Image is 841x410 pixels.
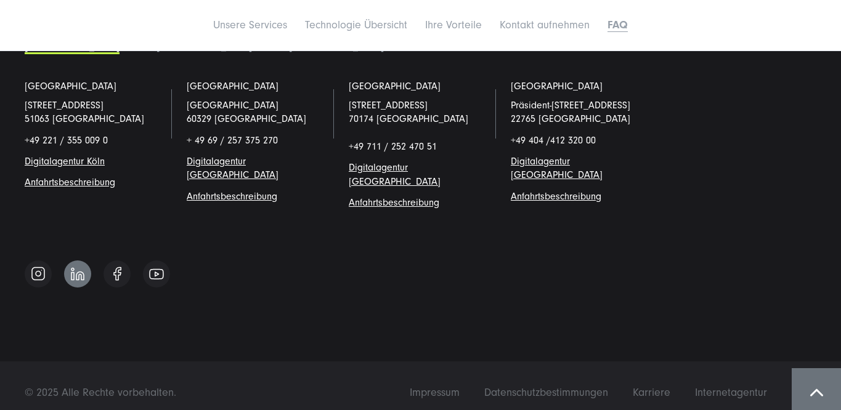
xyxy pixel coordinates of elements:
[695,386,767,399] span: Internetagentur
[349,100,428,111] a: [STREET_ADDRESS]
[25,134,168,147] p: +49 221 / 355 009 0
[349,113,468,124] a: 70174 [GEOGRAPHIC_DATA]
[607,18,628,31] a: FAQ
[349,141,437,152] span: +49 711 / 252 470 51
[349,162,441,187] a: Digitalagentur [GEOGRAPHIC_DATA]
[25,177,115,188] a: Anfahrtsbeschreibung
[187,191,277,202] span: g
[511,156,603,180] a: Digitalagentur [GEOGRAPHIC_DATA]
[633,386,670,399] span: Karriere
[511,98,654,126] p: Präsident-[STREET_ADDRESS] 22765 [GEOGRAPHIC_DATA]
[550,135,596,146] span: 412 320 00
[511,135,596,146] span: +49 404 /
[25,100,104,111] a: [STREET_ADDRESS]
[511,79,603,93] a: [GEOGRAPHIC_DATA]
[113,267,121,281] img: Follow us on Facebook
[187,156,278,180] a: Digitalagentur [GEOGRAPHIC_DATA]
[100,156,105,167] a: n
[25,386,176,399] span: © 2025 Alle Rechte vorbehalten.
[500,18,590,31] a: Kontakt aufnehmen
[31,266,46,281] img: Follow us on Instagram
[349,79,441,93] a: [GEOGRAPHIC_DATA]
[305,18,407,31] a: Technologie Übersicht
[187,113,306,124] a: 60329 [GEOGRAPHIC_DATA]
[511,191,601,202] a: Anfahrtsbeschreibung
[425,18,482,31] a: Ihre Vorteile
[349,197,439,208] a: Anfahrtsbeschreibung
[213,18,287,31] a: Unsere Services
[187,79,278,93] a: [GEOGRAPHIC_DATA]
[187,135,278,146] span: + 49 69 / 257 375 270
[149,268,164,279] img: Follow us on Youtube
[187,100,278,111] span: [GEOGRAPHIC_DATA]
[410,386,460,399] span: Impressum
[71,267,84,281] img: Follow us on Linkedin
[25,79,116,93] a: [GEOGRAPHIC_DATA]
[484,386,608,399] span: Datenschutzbestimmungen
[25,156,100,167] a: Digitalagentur Köl
[25,113,144,124] a: 51063 [GEOGRAPHIC_DATA]
[187,191,272,202] a: Anfahrtsbeschreibun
